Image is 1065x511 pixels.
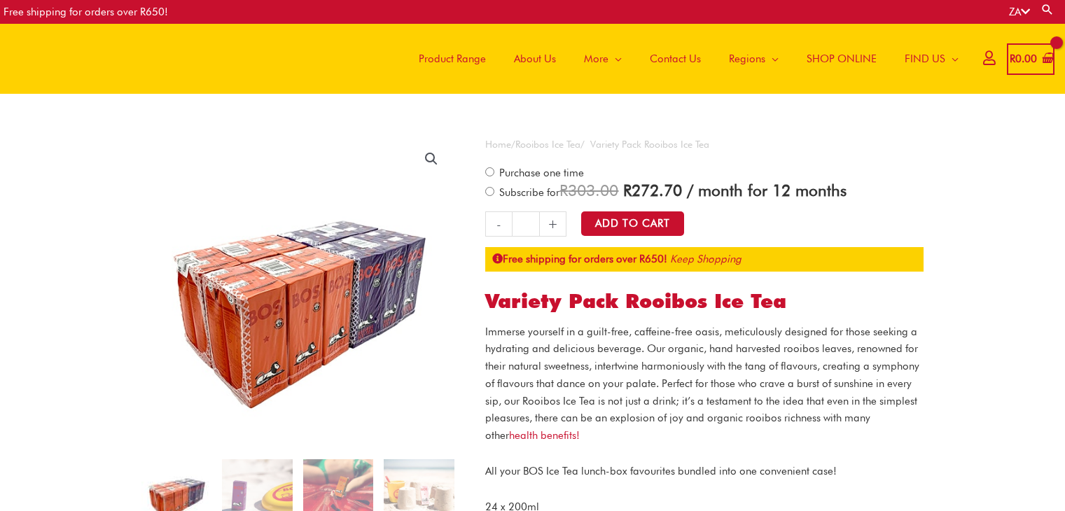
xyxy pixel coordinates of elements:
bdi: 0.00 [1010,52,1037,65]
nav: Site Navigation [394,24,973,94]
a: SHOP ONLINE [793,24,891,94]
a: Keep Shopping [670,253,742,265]
span: More [584,38,608,80]
span: Purchase one time [497,167,584,179]
strong: Free shipping for orders over R650! [492,253,667,265]
span: Regions [729,38,765,80]
nav: Breadcrumb [485,136,924,153]
span: About Us [514,38,556,80]
span: FIND US [905,38,945,80]
a: Contact Us [636,24,715,94]
a: ZA [1009,6,1030,18]
a: More [570,24,636,94]
a: - [485,211,512,237]
input: Subscribe for / month for 12 months [485,187,494,196]
a: Search button [1040,3,1054,16]
span: 303.00 [559,181,618,199]
span: 272.70 [623,181,682,199]
img: Variety Pack Rooibos Ice Tea [141,136,454,449]
button: Add to Cart [581,211,684,236]
a: Rooibos Ice Tea [515,139,580,150]
span: Product Range [419,38,486,80]
a: View full-screen image gallery [419,146,444,171]
span: SHOP ONLINE [807,38,877,80]
a: Regions [715,24,793,94]
h1: Variety Pack Rooibos Ice Tea [485,290,924,314]
span: / month for 12 months [687,181,847,199]
input: Purchase one time [485,167,494,176]
a: About Us [500,24,570,94]
span: Subscribe for [497,186,847,199]
a: health benefits! [509,429,580,442]
input: Product quantity [512,211,539,237]
span: Contact Us [650,38,701,80]
a: + [540,211,566,237]
a: View Shopping Cart, empty [1007,43,1054,75]
p: All your BOS Ice Tea lunch-box favourites bundled into one convenient case! [485,463,924,480]
span: R [559,181,568,199]
span: R [623,181,632,199]
a: Product Range [405,24,500,94]
span: R [1010,52,1015,65]
a: Home [485,139,511,150]
p: Immerse yourself in a guilt-free, caffeine-free oasis, meticulously designed for those seeking a ... [485,323,924,444]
